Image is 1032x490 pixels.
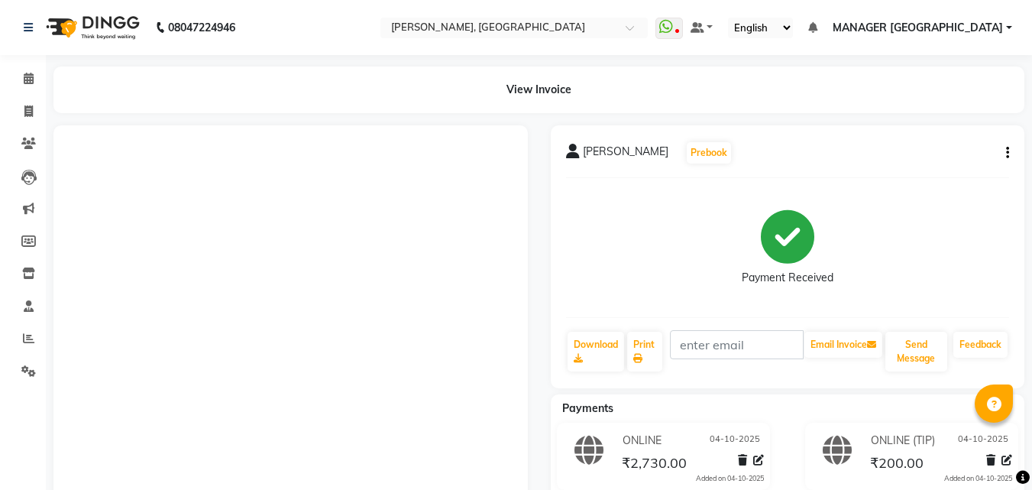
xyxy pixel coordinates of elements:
[39,6,144,49] img: logo
[804,332,882,358] button: Email Invoice
[623,433,662,449] span: ONLINE
[696,473,764,484] div: Added on 04-10-2025
[168,6,235,49] b: 08047224946
[958,433,1008,449] span: 04-10-2025
[885,332,947,372] button: Send Message
[687,142,731,164] button: Prebook
[622,454,687,475] span: ₹2,730.00
[944,473,1012,484] div: Added on 04-10-2025
[871,433,935,449] span: ONLINE (TIP)
[568,332,624,372] a: Download
[670,330,804,359] input: enter email
[742,270,833,286] div: Payment Received
[562,401,613,415] span: Payments
[627,332,662,372] a: Print
[710,433,760,449] span: 04-10-2025
[53,67,1024,113] div: View Invoice
[968,429,1017,475] iframe: chat widget
[870,454,924,475] span: ₹200.00
[953,332,1008,358] a: Feedback
[833,20,1003,36] span: MANAGER [GEOGRAPHIC_DATA]
[583,144,668,165] span: [PERSON_NAME]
